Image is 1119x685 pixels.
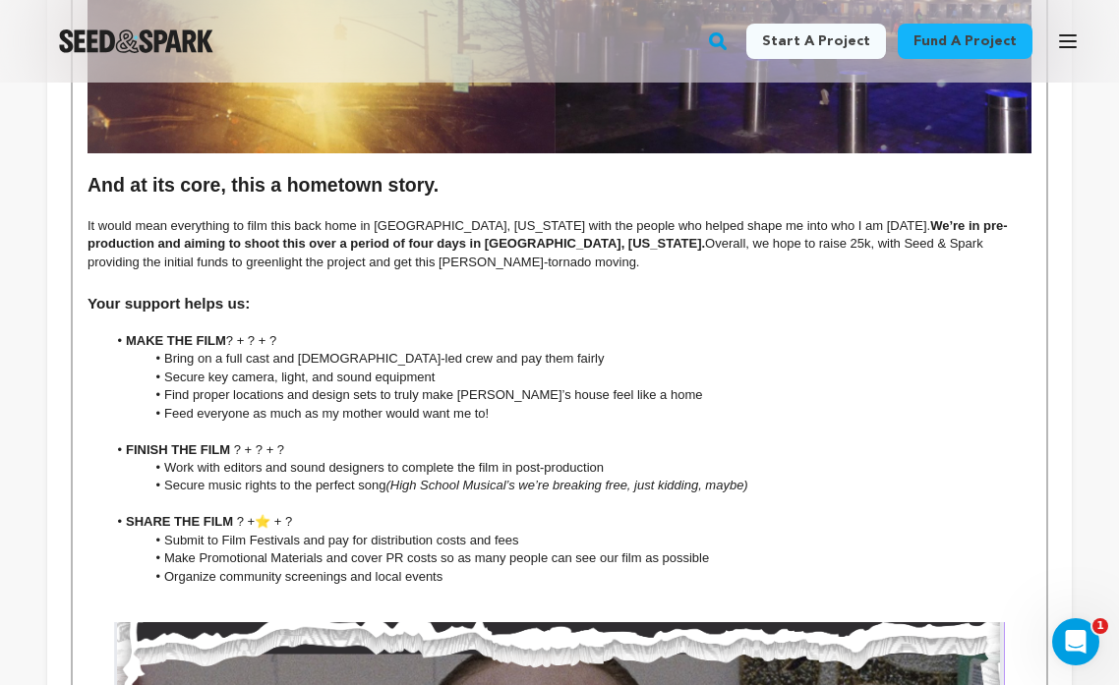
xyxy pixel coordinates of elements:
span: Secure music rights to the perfect song [164,478,385,492]
strong: MAKE THE FILM [126,333,226,348]
strong: SHARE THE FILM [126,514,233,529]
span: Secure key camera, light, and sound equipment [164,370,435,384]
li: ? + ? + ? [107,332,1032,350]
span: It would mean everything to film this back home in [GEOGRAPHIC_DATA], [US_STATE] with the people ... [88,218,930,233]
a: Start a project [746,24,886,59]
em: (High School Musical’s we’re breaking free, just kidding, maybe) [385,478,747,492]
h2: And at its core, this a hometown story. [88,172,1031,200]
span: Submit to Film Festivals and pay for distribution costs and fees [164,533,519,547]
span: Bring on a full cast and [DEMOGRAPHIC_DATA]-led crew and pay them fairly [164,351,604,366]
strong: FINISH THE FILM [126,442,230,457]
iframe: Intercom live chat [1052,618,1099,665]
span: Overall, we hope to raise 25k, with Seed & Spark providing the initial funds to greenlight the pr... [88,236,986,268]
span: ? + [237,514,255,529]
li: ⭐ + ? [107,513,1032,531]
span: Work with editors and sound designers to complete the film in post-production [164,460,604,475]
span: Your support helps us: [88,295,250,312]
span: Find proper locations and design sets to truly make [PERSON_NAME]’s house feel like a home [164,387,702,402]
a: Fund a project [898,24,1032,59]
span: Feed everyone as much as my mother would want me to! [164,406,489,421]
span: 1 [1092,618,1108,634]
span: Organize community screenings and local events [164,569,442,584]
a: Seed&Spark Homepage [59,29,213,53]
span: Make Promotional Materials and cover PR costs so as many people can see our film as possible [164,550,709,565]
li: ? + ? + ? [107,441,1032,459]
img: Seed&Spark Logo Dark Mode [59,29,213,53]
